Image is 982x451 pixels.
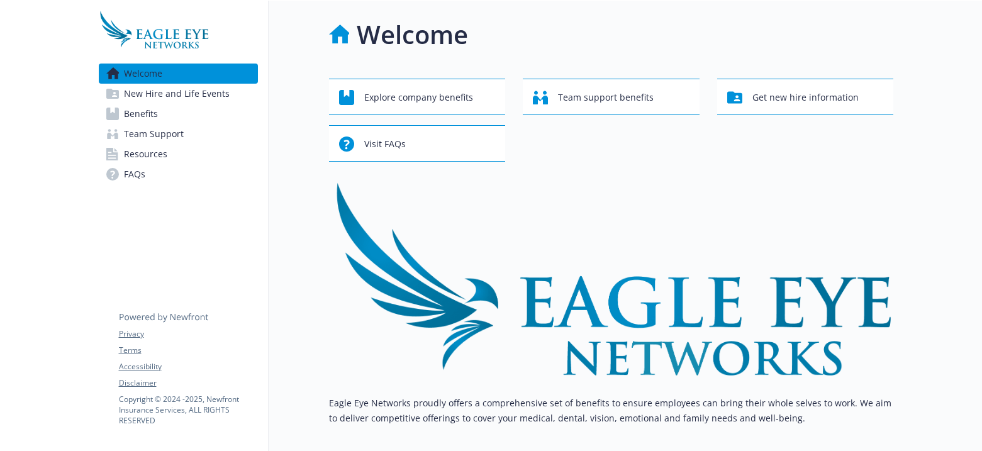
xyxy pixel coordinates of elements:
a: Privacy [119,328,257,340]
a: Resources [99,144,258,164]
span: Resources [124,144,167,164]
button: Explore company benefits [329,79,506,115]
span: Welcome [124,64,162,84]
a: Terms [119,345,257,356]
a: New Hire and Life Events [99,84,258,104]
span: Benefits [124,104,158,124]
span: Explore company benefits [364,86,473,109]
a: FAQs [99,164,258,184]
a: Welcome [99,64,258,84]
button: Visit FAQs [329,125,506,162]
span: New Hire and Life Events [124,84,230,104]
span: Get new hire information [752,86,859,109]
span: FAQs [124,164,145,184]
a: Team Support [99,124,258,144]
span: Team support benefits [558,86,654,109]
p: Eagle Eye Networks proudly offers a comprehensive set of benefits to ensure employees can bring t... [329,396,894,426]
h1: Welcome [357,16,468,53]
img: overview page banner [329,182,894,376]
a: Benefits [99,104,258,124]
p: Copyright © 2024 - 2025 , Newfront Insurance Services, ALL RIGHTS RESERVED [119,394,257,426]
a: Disclaimer [119,377,257,389]
button: Get new hire information [717,79,894,115]
span: Visit FAQs [364,132,406,156]
span: Team Support [124,124,184,144]
button: Team support benefits [523,79,700,115]
a: Accessibility [119,361,257,372]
